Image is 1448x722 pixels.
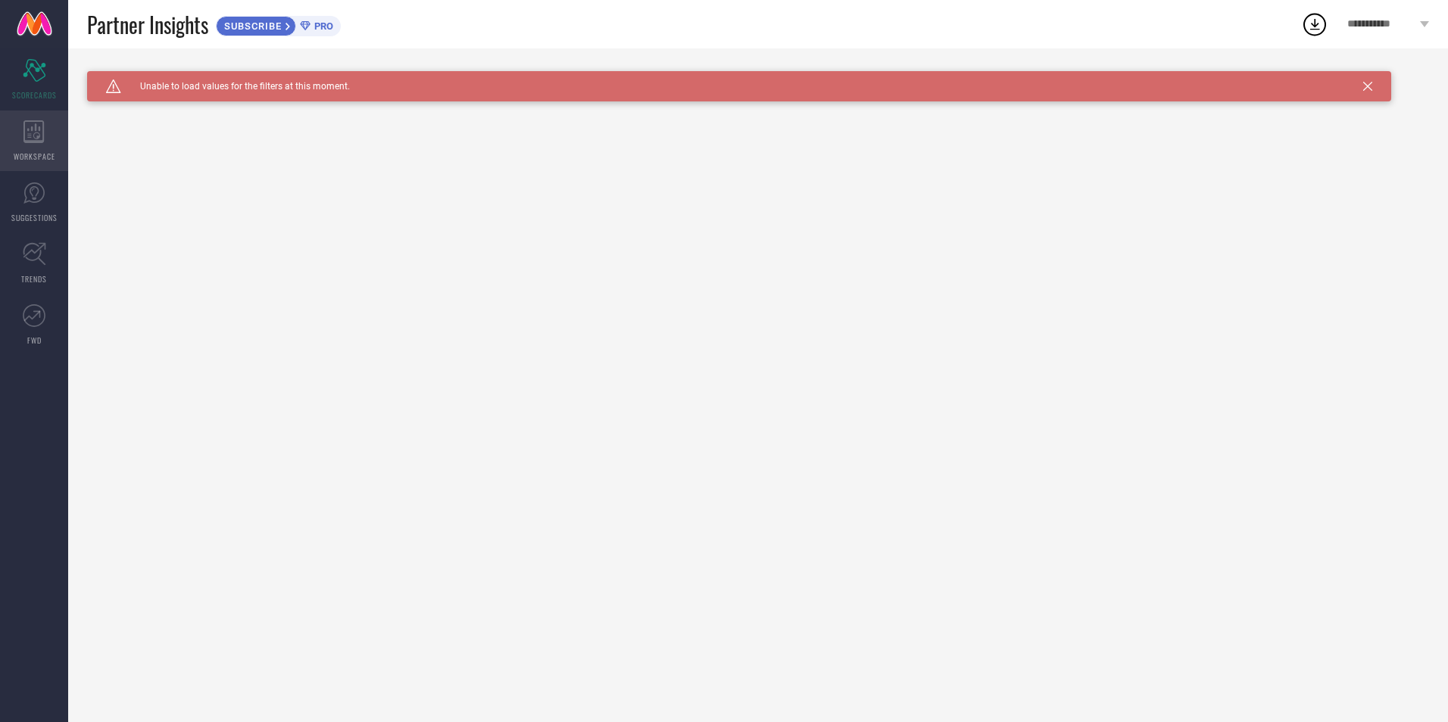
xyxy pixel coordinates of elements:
[87,9,208,40] span: Partner Insights
[11,212,58,223] span: SUGGESTIONS
[87,71,1429,83] div: Unable to load filters at this moment. Please try later.
[1301,11,1328,38] div: Open download list
[12,89,57,101] span: SCORECARDS
[121,81,350,92] span: Unable to load values for the filters at this moment.
[216,12,341,36] a: SUBSCRIBEPRO
[217,20,286,32] span: SUBSCRIBE
[14,151,55,162] span: WORKSPACE
[21,273,47,285] span: TRENDS
[311,20,333,32] span: PRO
[27,335,42,346] span: FWD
